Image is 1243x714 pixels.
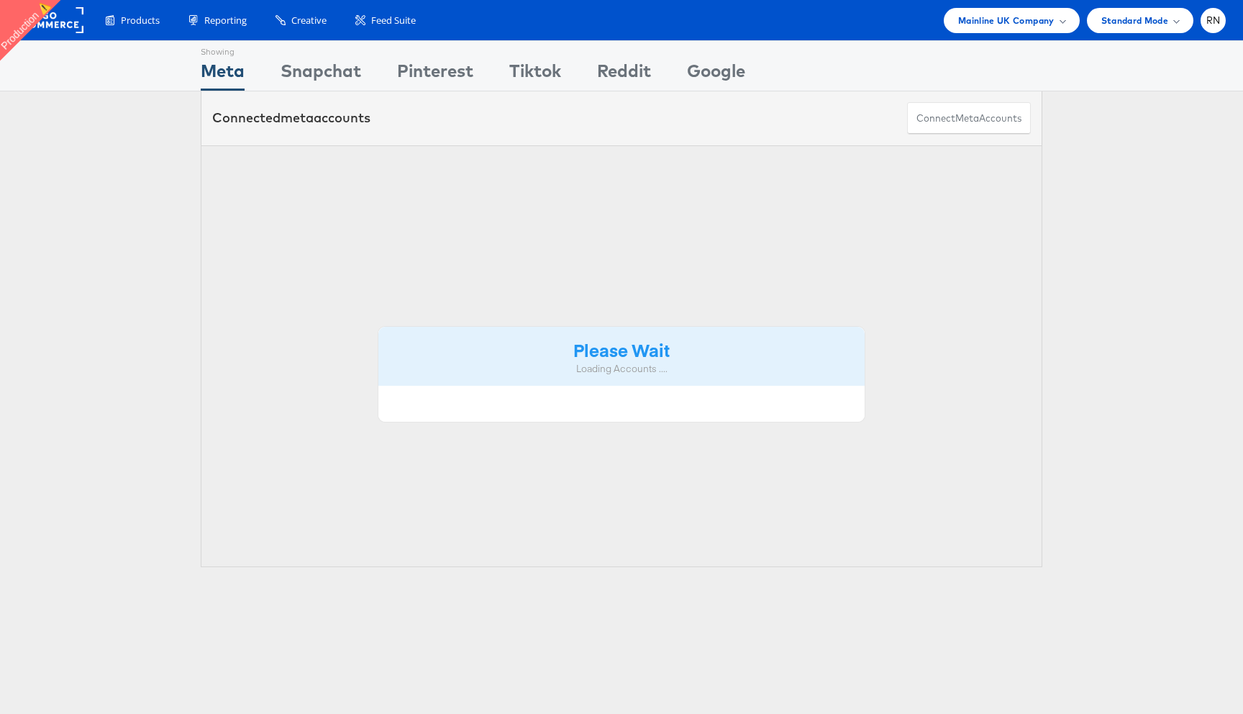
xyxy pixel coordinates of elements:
[687,58,745,91] div: Google
[281,109,314,126] span: meta
[1101,13,1168,28] span: Standard Mode
[201,41,245,58] div: Showing
[281,58,361,91] div: Snapchat
[1206,16,1221,25] span: RN
[121,14,160,27] span: Products
[201,58,245,91] div: Meta
[389,362,854,376] div: Loading Accounts ....
[955,112,979,125] span: meta
[597,58,651,91] div: Reddit
[291,14,327,27] span: Creative
[204,14,247,27] span: Reporting
[397,58,473,91] div: Pinterest
[907,102,1031,135] button: ConnectmetaAccounts
[509,58,561,91] div: Tiktok
[371,14,416,27] span: Feed Suite
[212,109,370,127] div: Connected accounts
[958,13,1055,28] span: Mainline UK Company
[573,338,670,361] strong: Please Wait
